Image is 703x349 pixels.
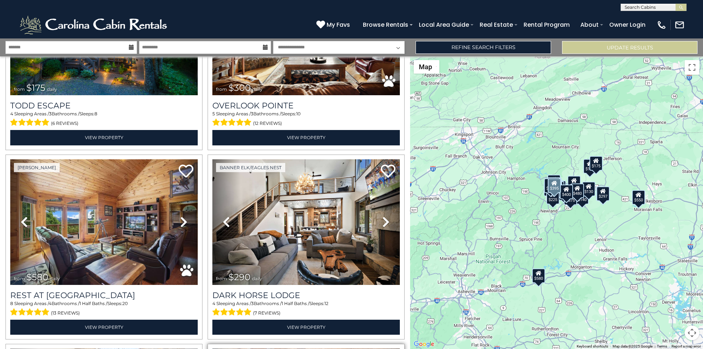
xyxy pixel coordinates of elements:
span: 12 [324,301,328,306]
span: (7 reviews) [253,308,280,318]
div: $225 [546,190,559,204]
div: $395 [548,178,561,193]
span: daily [252,276,262,281]
a: View Property [10,130,198,145]
a: View Property [212,320,400,335]
div: $550 [632,190,645,204]
img: thumbnail_164747674.jpeg [10,159,198,285]
div: $580 [532,268,545,283]
img: Google [412,339,436,349]
a: Rest at [GEOGRAPHIC_DATA] [10,290,198,300]
a: About [577,18,602,31]
a: Refine Search Filters [416,41,551,54]
a: Terms [657,344,667,348]
div: Sleeping Areas / Bathrooms / Sleeps: [10,300,198,318]
span: 4 [212,301,215,306]
img: thumbnail_164375639.jpeg [212,159,400,285]
span: daily [50,276,60,281]
div: $290 [544,178,557,193]
div: $349 [568,176,581,190]
a: View Property [10,320,198,335]
div: $140 [576,189,589,204]
span: 3 [251,111,253,116]
div: $375 [564,190,577,205]
span: 8 [94,111,97,116]
button: Change map style [414,60,439,74]
a: Local Area Guide [415,18,473,31]
div: $125 [547,174,561,189]
a: Overlook Pointe [212,101,400,111]
span: (6 reviews) [51,119,78,128]
span: 4 [49,301,52,306]
div: Sleeping Areas / Bathrooms / Sleeps: [212,300,400,318]
span: (12 reviews) [253,119,282,128]
span: 3 [49,111,52,116]
span: 1 Half Baths / [282,301,309,306]
span: 4 [10,111,13,116]
button: Update Results [562,41,698,54]
span: $175 [26,82,45,93]
div: $175 [583,159,596,174]
div: $425 [547,177,560,192]
span: 10 [296,111,301,116]
img: White-1-2.png [18,14,170,36]
button: Map camera controls [685,326,699,340]
a: Banner Elk/Eagles Nest [216,163,285,172]
span: 20 [122,301,128,306]
span: 8 [10,301,13,306]
span: from [216,86,227,92]
h3: Rest at Mountain Crest [10,290,198,300]
a: Add to favorites [179,164,193,179]
span: daily [47,86,57,92]
span: Map [419,63,432,71]
span: from [14,86,25,92]
button: Toggle fullscreen view [685,60,699,75]
span: 5 [212,111,215,116]
a: Add to favorites [381,164,395,179]
a: Owner Login [606,18,649,31]
div: $400 [560,184,573,199]
div: $480 [571,183,584,198]
a: Rental Program [520,18,573,31]
span: My Favs [327,20,350,29]
span: daily [252,86,263,92]
a: [PERSON_NAME] [14,163,60,172]
span: from [216,276,227,281]
span: $580 [26,272,48,282]
a: View Property [212,130,400,145]
a: Open this area in Google Maps (opens a new window) [412,339,436,349]
a: Todd Escape [10,101,198,111]
div: $297 [596,186,610,201]
span: Map data ©2025 Google [613,344,652,348]
span: $290 [228,272,250,282]
img: mail-regular-white.png [674,20,685,30]
span: 3 [251,301,254,306]
span: (13 reviews) [51,308,80,318]
div: $130 [582,182,595,196]
a: Report a map error [672,344,701,348]
span: 1 Half Baths / [79,301,107,306]
div: Sleeping Areas / Bathrooms / Sleeps: [212,111,400,128]
a: Dark Horse Lodge [212,290,400,300]
a: Real Estate [476,18,517,31]
span: $300 [228,82,251,93]
img: phone-regular-white.png [656,20,667,30]
span: from [14,276,25,281]
div: Sleeping Areas / Bathrooms / Sleeps: [10,111,198,128]
div: $175 [589,156,603,170]
a: My Favs [316,20,352,30]
button: Keyboard shortcuts [577,344,608,349]
a: Browse Rentals [359,18,412,31]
